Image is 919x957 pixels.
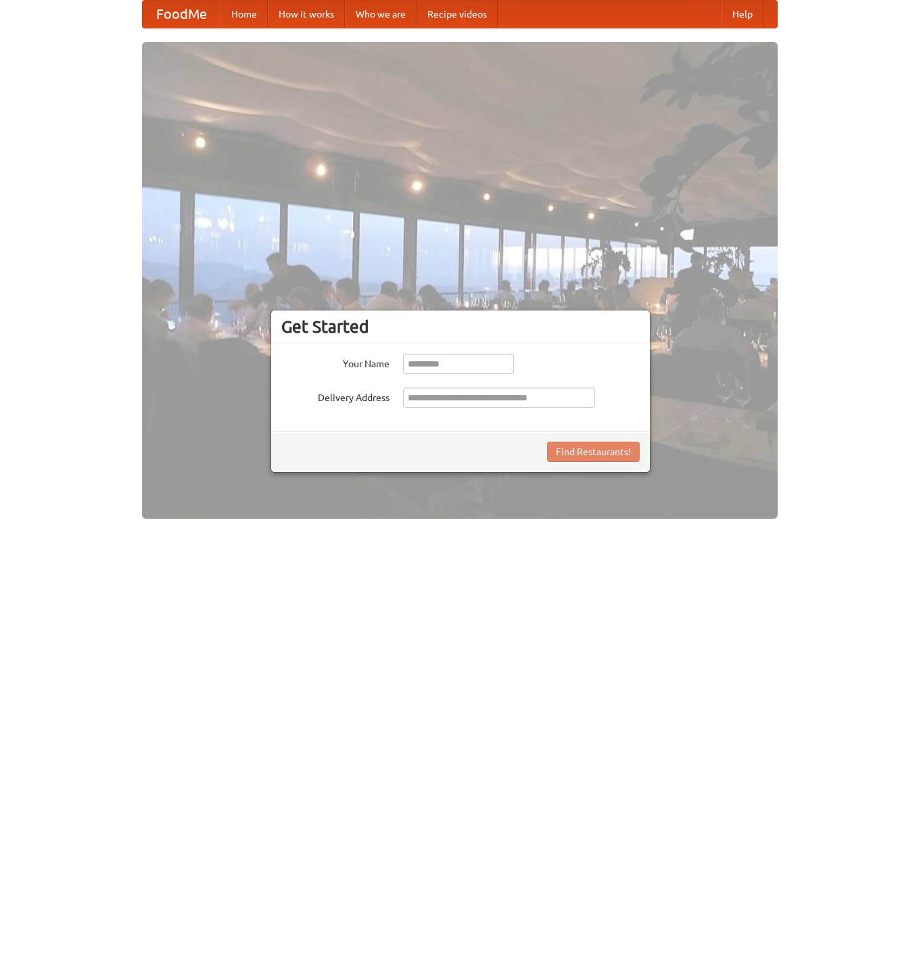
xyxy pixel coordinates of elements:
[268,1,345,28] a: How it works
[281,388,390,404] label: Delivery Address
[417,1,498,28] a: Recipe videos
[143,1,220,28] a: FoodMe
[281,317,640,337] h3: Get Started
[281,354,390,371] label: Your Name
[220,1,268,28] a: Home
[547,442,640,462] button: Find Restaurants!
[722,1,763,28] a: Help
[345,1,417,28] a: Who we are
